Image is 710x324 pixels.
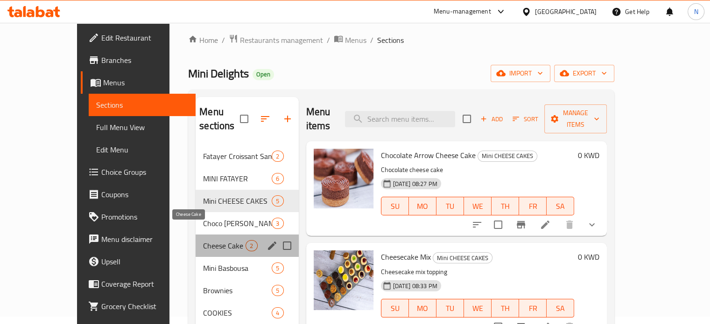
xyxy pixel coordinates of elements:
button: export [554,65,614,82]
span: Choice Groups [101,166,188,178]
span: FR [523,200,543,213]
span: Open [253,70,274,78]
button: FR [519,299,547,317]
span: WE [468,200,488,213]
a: Menus [334,34,366,46]
div: items [272,218,283,229]
span: Grocery Checklist [101,301,188,312]
span: Sections [377,34,404,46]
span: Promotions [101,211,188,222]
div: Mini Basbousa [203,262,272,274]
span: Sort items [506,112,544,126]
button: SA [547,197,574,215]
span: SU [385,200,405,213]
button: Add section [276,108,299,130]
a: Upsell [81,250,196,273]
span: SA [550,200,570,213]
span: Edit Menu [96,144,188,155]
div: items [246,240,257,251]
button: sort-choices [466,214,488,236]
button: Add [477,112,506,126]
span: TH [495,200,515,213]
span: Select section [457,109,477,129]
span: 5 [272,197,283,206]
span: Menus [345,34,366,46]
span: COOKIES [203,307,272,318]
button: WE [464,299,492,317]
div: Mini CHEESE CAKES [203,195,272,207]
div: Brownies5 [196,279,298,302]
span: Menus [103,77,188,88]
span: Cheesecake Mix [381,250,431,264]
span: MO [413,302,433,315]
span: [DATE] 08:33 PM [389,282,441,290]
span: Fatayer Croissant Sandwich [203,151,272,162]
div: Menu-management [434,6,491,17]
span: Chocolate Arrow Cheese Cake [381,148,476,162]
a: Grocery Checklist [81,295,196,317]
span: Mini CHEESE CAKES [433,253,492,263]
span: Restaurants management [240,34,323,46]
span: 5 [272,286,283,295]
svg: Show Choices [586,219,598,230]
span: Coverage Report [101,278,188,290]
h6: 0 KWD [578,250,599,263]
span: SU [385,302,405,315]
button: Sort [510,112,541,126]
button: MO [409,197,436,215]
a: Edit Menu [89,138,196,161]
div: items [272,262,283,274]
button: SU [381,299,409,317]
span: Manage items [552,107,599,131]
span: MINI FATAYER [203,173,272,184]
div: items [272,173,283,184]
button: SU [381,197,409,215]
img: Cheesecake Mix [314,250,373,310]
a: Restaurants management [229,34,323,46]
p: Cheesecake mix topping [381,266,575,278]
nav: breadcrumb [188,34,614,46]
div: MINI FATAYER6 [196,167,298,190]
span: TU [440,200,460,213]
span: 4 [272,309,283,317]
span: 5 [272,264,283,273]
p: Chocolate cheese cake [381,164,575,176]
button: SA [547,299,574,317]
h2: Menu items [306,105,334,133]
div: Choco [PERSON_NAME] Bites3 [196,212,298,234]
span: N [694,7,698,17]
div: items [272,285,283,296]
span: Choco [PERSON_NAME] Bites [203,218,272,229]
span: Branches [101,55,188,66]
h6: 0 KWD [578,149,599,162]
a: Choice Groups [81,161,196,183]
span: MO [413,200,433,213]
div: Open [253,69,274,80]
span: 2 [246,241,257,250]
button: Branch-specific-item [510,214,532,236]
div: Mini Basbousa5 [196,257,298,279]
span: import [498,68,543,79]
div: [GEOGRAPHIC_DATA] [535,7,597,17]
div: Mini CHEESE CAKES [478,151,537,162]
a: Sections [89,94,196,116]
span: Menu disclaimer [101,234,188,245]
span: Sort sections [254,108,276,130]
span: Sort [513,114,538,124]
button: TH [492,299,519,317]
a: Promotions [81,206,196,228]
span: export [562,68,607,79]
li: / [327,34,330,46]
a: Menus [81,71,196,94]
span: TH [495,302,515,315]
button: TU [436,299,464,317]
span: Mini Delights [188,63,249,84]
div: COOKIES4 [196,302,298,324]
img: Chocolate Arrow Cheese Cake [314,149,373,208]
a: Menu disclaimer [81,228,196,250]
button: delete [558,214,581,236]
div: Brownies [203,285,272,296]
span: Select all sections [234,109,254,129]
span: WE [468,302,488,315]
